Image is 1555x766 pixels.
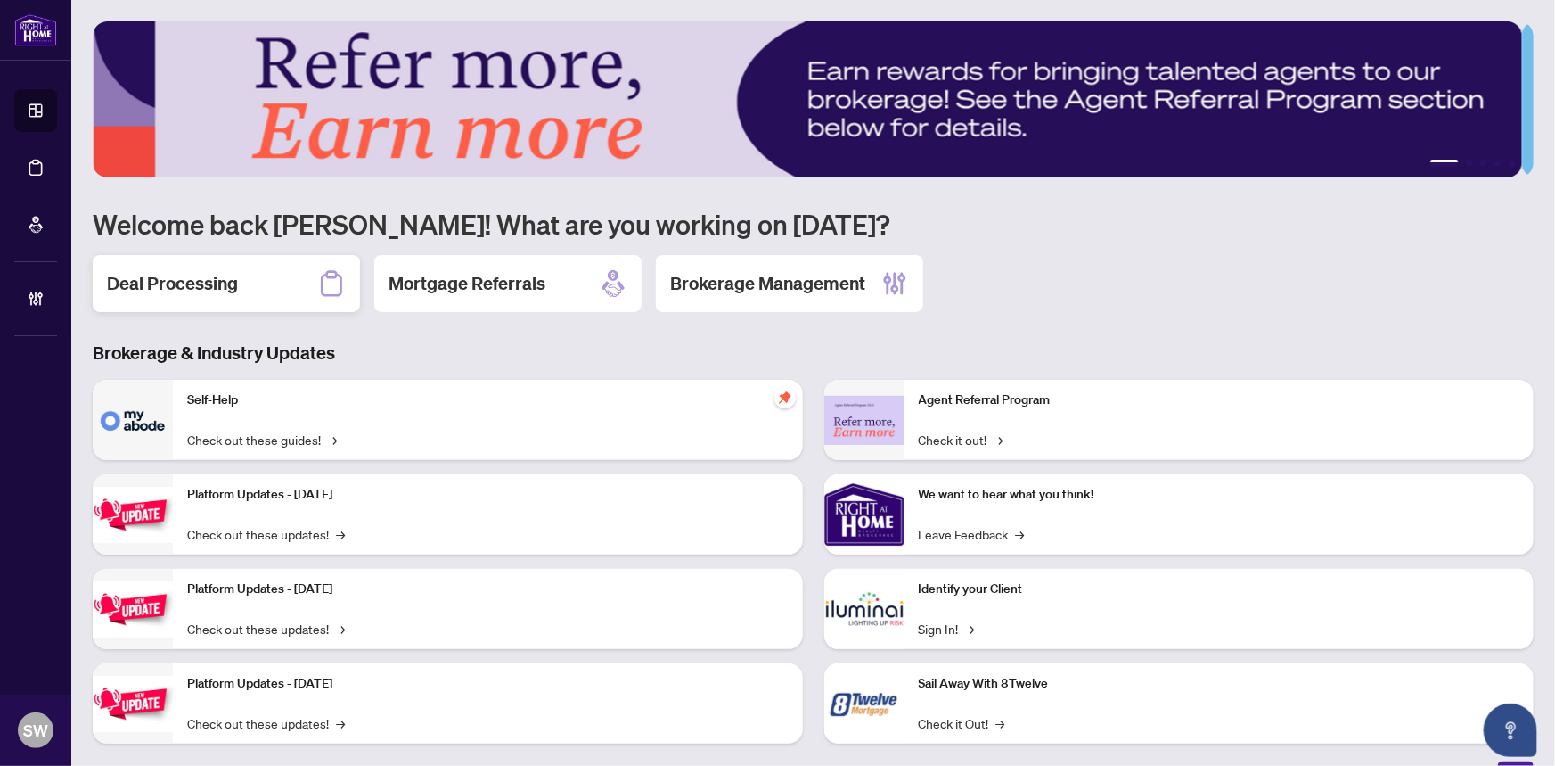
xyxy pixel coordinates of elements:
[187,485,789,505] p: Platform Updates - [DATE]
[919,674,1520,694] p: Sail Away With 8Twelve
[919,619,975,638] a: Sign In!→
[93,581,173,638] img: Platform Updates - July 8, 2025
[994,430,1003,449] span: →
[389,271,545,296] h2: Mortgage Referrals
[824,396,904,445] img: Agent Referral Program
[187,524,345,544] a: Check out these updates!→
[919,430,1003,449] a: Check it out!→
[336,713,345,733] span: →
[670,271,865,296] h2: Brokerage Management
[107,271,238,296] h2: Deal Processing
[919,713,1005,733] a: Check it Out!→
[187,674,789,694] p: Platform Updates - [DATE]
[966,619,975,638] span: →
[187,430,337,449] a: Check out these guides!→
[93,676,173,732] img: Platform Updates - June 23, 2025
[919,391,1520,410] p: Agent Referral Program
[824,569,904,649] img: Identify your Client
[1509,160,1516,167] button: 5
[919,485,1520,505] p: We want to hear what you think!
[336,524,345,544] span: →
[93,207,1534,241] h1: Welcome back [PERSON_NAME]! What are you working on [DATE]?
[824,474,904,555] img: We want to hear what you think!
[187,580,789,599] p: Platform Updates - [DATE]
[14,13,57,46] img: logo
[336,619,345,638] span: →
[1466,160,1473,167] button: 2
[996,713,1005,733] span: →
[919,524,1025,544] a: Leave Feedback→
[824,663,904,744] img: Sail Away With 8Twelve
[93,487,173,543] img: Platform Updates - July 21, 2025
[328,430,337,449] span: →
[1494,160,1502,167] button: 4
[187,391,789,410] p: Self-Help
[919,580,1520,599] p: Identify your Client
[774,387,796,408] span: pushpin
[1016,524,1025,544] span: →
[23,718,48,743] span: SW
[1484,704,1537,757] button: Open asap
[93,380,173,460] img: Self-Help
[93,21,1522,177] img: Slide 0
[93,341,1534,366] h3: Brokerage & Industry Updates
[1480,160,1487,167] button: 3
[187,619,345,638] a: Check out these updates!→
[187,713,345,733] a: Check out these updates!→
[1430,160,1459,167] button: 1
